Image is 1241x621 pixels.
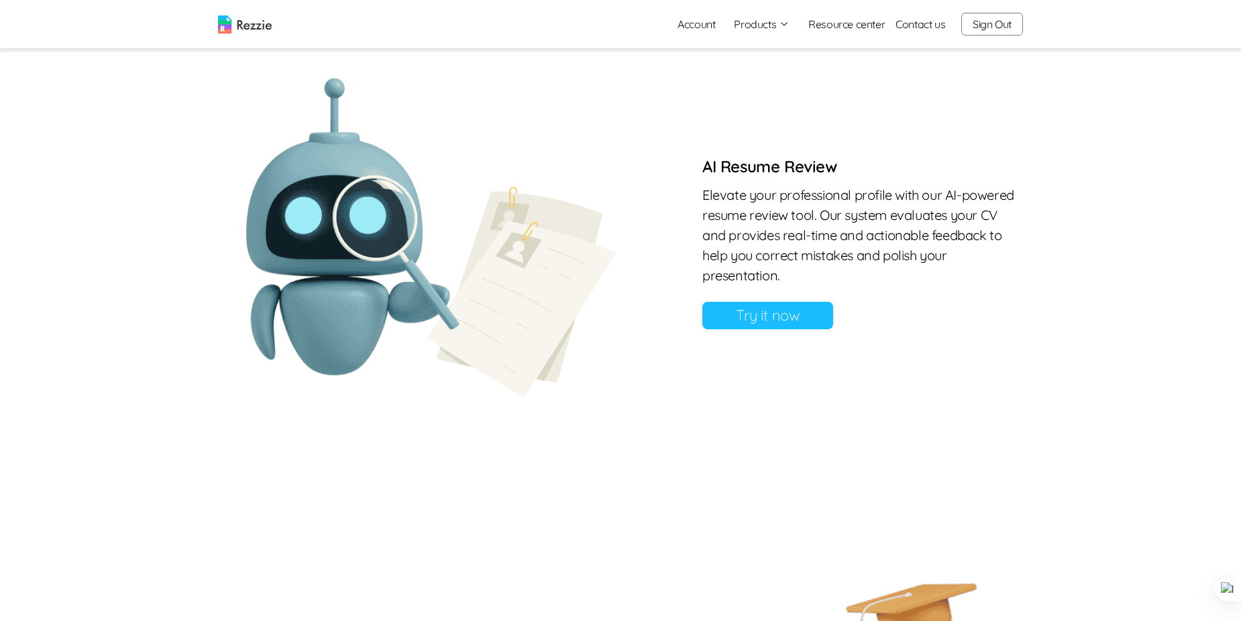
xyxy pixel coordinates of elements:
[961,13,1023,36] button: Sign Out
[702,156,1023,177] h6: AI Resume Review
[896,16,945,32] a: Contact us
[808,16,885,32] a: Resource center
[667,11,726,38] a: Account
[218,74,620,400] img: Resume Review
[702,185,1023,286] p: Elevate your professional profile with our AI-powered resume review tool. Our system evaluates yo...
[218,15,272,34] img: logo
[734,16,790,32] button: Products
[702,302,833,329] a: Try it now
